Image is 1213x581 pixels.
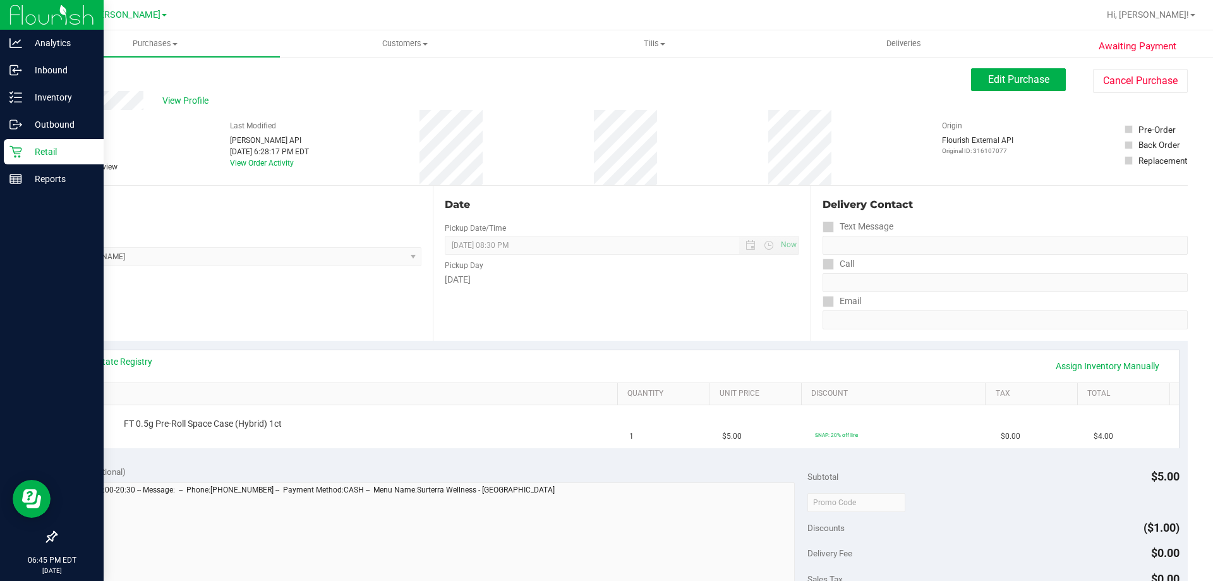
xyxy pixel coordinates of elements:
span: ($1.00) [1144,521,1180,534]
inline-svg: Retail [9,145,22,158]
span: $4.00 [1094,431,1113,443]
label: Email [823,292,861,310]
label: Last Modified [230,120,276,131]
div: Back Order [1138,138,1180,151]
span: $5.00 [1151,470,1180,483]
div: [DATE] 6:28:17 PM EDT [230,146,309,157]
a: View State Registry [76,355,152,368]
a: SKU [75,389,612,399]
a: Total [1087,389,1164,399]
input: Format: (999) 999-9999 [823,273,1188,292]
span: Discounts [807,517,845,539]
span: [PERSON_NAME] [91,9,160,20]
div: Replacement [1138,154,1187,167]
div: Flourish External API [942,135,1013,156]
span: $0.00 [1001,431,1020,443]
label: Text Message [823,217,893,236]
span: Customers [281,38,529,49]
iframe: Resource center [13,480,51,518]
a: Discount [811,389,981,399]
a: Quantity [627,389,704,399]
label: Pickup Date/Time [445,223,506,234]
span: SNAP: 20% off line [815,432,858,438]
a: Purchases [30,30,280,57]
span: Hi, [PERSON_NAME]! [1107,9,1189,20]
span: Tills [530,38,778,49]
p: Reports [22,171,98,187]
span: View Profile [162,94,213,107]
a: Tax [996,389,1073,399]
div: [PERSON_NAME] API [230,135,309,146]
label: Call [823,255,854,273]
label: Origin [942,120,962,131]
span: Purchases [30,38,280,49]
span: FT 0.5g Pre-Roll Space Case (Hybrid) 1ct [124,418,282,430]
p: Retail [22,144,98,159]
inline-svg: Inbound [9,64,22,76]
p: 06:45 PM EDT [6,554,98,566]
input: Format: (999) 999-9999 [823,236,1188,255]
p: Inbound [22,63,98,78]
p: Analytics [22,35,98,51]
span: 1 [629,431,634,443]
p: Outbound [22,117,98,132]
inline-svg: Analytics [9,37,22,49]
a: View Order Activity [230,159,294,168]
button: Cancel Purchase [1093,69,1188,93]
div: Location [56,197,421,212]
span: $0.00 [1151,546,1180,560]
p: Inventory [22,90,98,105]
p: Original ID: 316107077 [942,146,1013,156]
input: Promo Code [807,493,905,512]
span: $5.00 [722,431,742,443]
label: Pickup Day [445,260,483,271]
span: Edit Purchase [988,73,1049,85]
inline-svg: Inventory [9,91,22,104]
span: Awaiting Payment [1099,39,1176,54]
a: Unit Price [720,389,797,399]
p: [DATE] [6,566,98,575]
a: Tills [529,30,779,57]
inline-svg: Outbound [9,118,22,131]
span: Subtotal [807,472,838,482]
a: Assign Inventory Manually [1047,355,1168,377]
button: Edit Purchase [971,68,1066,91]
div: [DATE] [445,273,799,286]
inline-svg: Reports [9,173,22,185]
div: Date [445,197,799,212]
a: Deliveries [779,30,1029,57]
a: Customers [280,30,529,57]
span: Deliveries [869,38,938,49]
span: Delivery Fee [807,548,852,558]
div: Pre-Order [1138,123,1176,136]
div: Delivery Contact [823,197,1188,212]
